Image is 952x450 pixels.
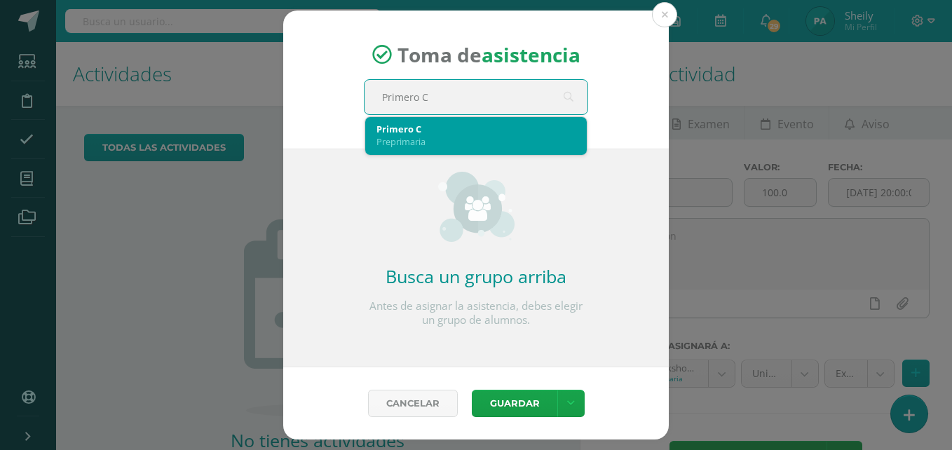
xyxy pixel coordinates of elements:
div: Primero C [376,123,576,135]
img: groups_small.png [438,172,515,242]
span: Toma de [397,41,580,68]
p: Antes de asignar la asistencia, debes elegir un grupo de alumnos. [364,299,588,327]
input: Busca un grado o sección aquí... [365,80,587,114]
button: Guardar [472,390,557,417]
h2: Busca un grupo arriba [364,264,588,288]
a: Cancelar [368,390,458,417]
button: Close (Esc) [652,2,677,27]
div: Preprimaria [376,135,576,148]
strong: asistencia [482,41,580,68]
